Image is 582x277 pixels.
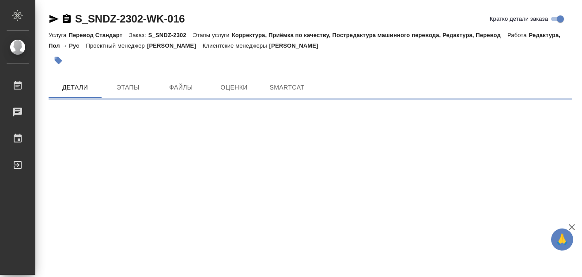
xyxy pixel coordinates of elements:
[551,228,573,251] button: 🙏
[129,32,148,38] p: Заказ:
[86,42,147,49] p: Проектный менеджер
[75,13,185,25] a: S_SNDZ-2302-WK-016
[507,32,529,38] p: Работа
[107,82,149,93] span: Этапы
[213,82,255,93] span: Оценки
[269,42,325,49] p: [PERSON_NAME]
[49,32,68,38] p: Услуга
[147,42,203,49] p: [PERSON_NAME]
[193,32,232,38] p: Этапы услуги
[490,15,548,23] span: Кратко детали заказа
[148,32,193,38] p: S_SNDZ-2302
[49,14,59,24] button: Скопировать ссылку для ЯМессенджера
[68,32,129,38] p: Перевод Стандарт
[555,230,570,249] span: 🙏
[266,82,308,93] span: SmartCat
[61,14,72,24] button: Скопировать ссылку
[232,32,507,38] p: Корректура, Приёмка по качеству, Постредактура машинного перевода, Редактура, Перевод
[54,82,96,93] span: Детали
[49,51,68,70] button: Добавить тэг
[203,42,269,49] p: Клиентские менеджеры
[160,82,202,93] span: Файлы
